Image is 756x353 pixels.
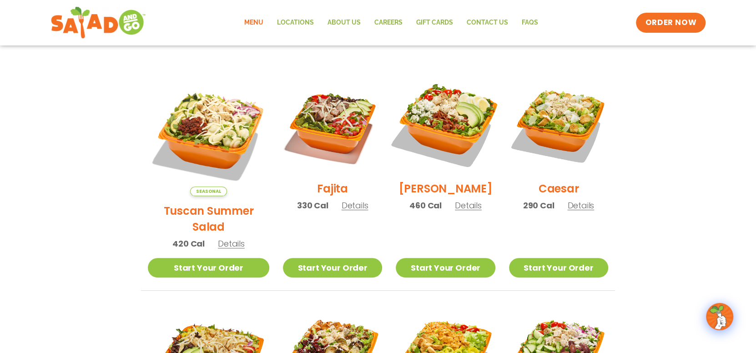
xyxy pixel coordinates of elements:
span: 460 Cal [409,199,442,212]
img: Product photo for Cobb Salad [387,66,504,182]
img: Product photo for Caesar Salad [509,75,608,174]
a: Careers [368,12,409,33]
img: new-SAG-logo-768×292 [50,5,146,41]
a: Contact Us [460,12,515,33]
img: wpChatIcon [707,304,732,329]
a: GIFT CARDS [409,12,460,33]
a: About Us [321,12,368,33]
span: Seasonal [190,187,227,196]
span: Details [567,200,594,211]
a: Start Your Order [148,258,269,277]
span: Details [218,238,245,249]
img: Product photo for Tuscan Summer Salad [148,75,269,196]
h2: [PERSON_NAME] [399,181,493,197]
a: ORDER NOW [636,13,705,33]
a: Start Your Order [396,258,495,277]
a: Start Your Order [283,258,382,277]
nav: Menu [237,12,545,33]
h2: Tuscan Summer Salad [148,203,269,235]
h2: Fajita [317,181,348,197]
span: 330 Cal [297,199,328,212]
span: 290 Cal [523,199,554,212]
a: Locations [270,12,321,33]
span: Details [342,200,368,211]
span: Details [455,200,482,211]
h2: Caesar [539,181,579,197]
span: 420 Cal [172,237,205,250]
a: Menu [237,12,270,33]
a: FAQs [515,12,545,33]
span: ORDER NOW [645,17,696,28]
a: Start Your Order [509,258,608,277]
img: Product photo for Fajita Salad [283,75,382,174]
